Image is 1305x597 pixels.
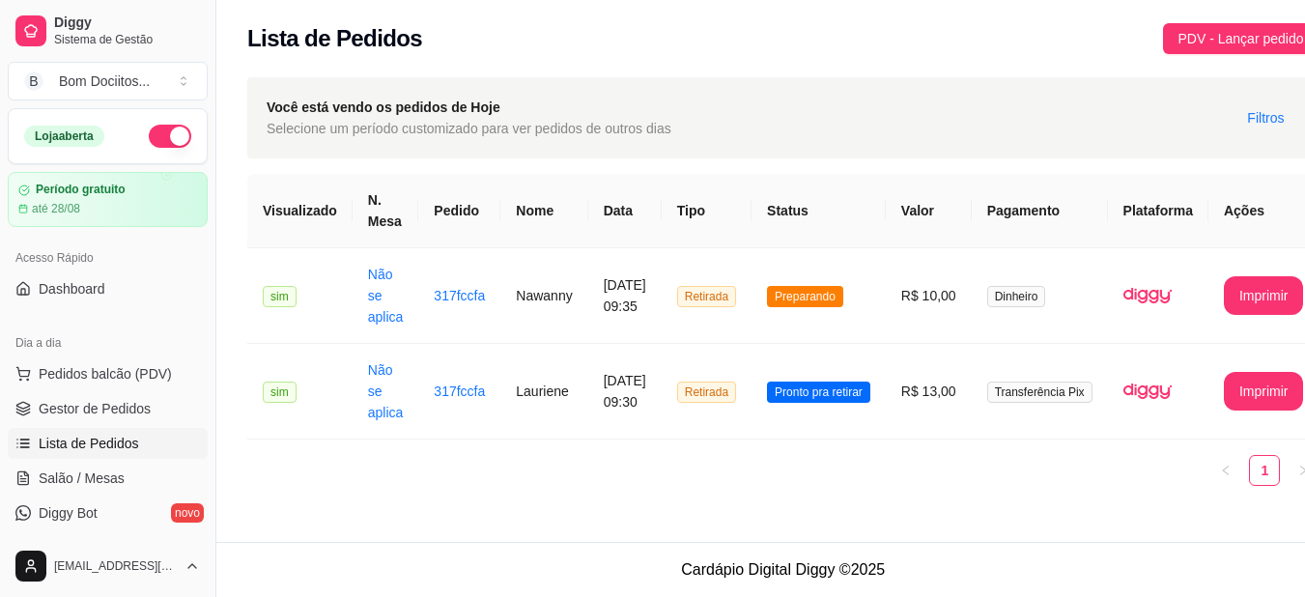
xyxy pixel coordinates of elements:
th: Status [752,174,886,248]
th: N. Mesa [353,174,419,248]
span: [EMAIL_ADDRESS][DOMAIN_NAME] [54,558,177,574]
span: Pedidos balcão (PDV) [39,364,172,384]
span: Diggy [54,14,200,32]
span: PDV - Lançar pedido [1178,28,1304,49]
td: Nawanny [500,248,587,344]
span: Preparando [767,286,843,307]
th: Tipo [662,174,752,248]
td: R$ 10,00 [886,248,972,344]
a: Salão / Mesas [8,463,208,494]
span: Selecione um período customizado para ver pedidos de outros dias [267,118,671,139]
a: KDS [8,532,208,563]
a: Diggy Botnovo [8,497,208,528]
td: [DATE] 09:30 [588,344,662,440]
span: Retirada [677,382,736,403]
img: diggy [1123,367,1172,415]
th: Nome [500,174,587,248]
a: Dashboard [8,273,208,304]
li: 1 [1249,455,1280,486]
td: [DATE] 09:35 [588,248,662,344]
button: [EMAIL_ADDRESS][DOMAIN_NAME] [8,543,208,589]
a: Lista de Pedidos [8,428,208,459]
article: Período gratuito [36,183,126,197]
h2: Lista de Pedidos [247,23,422,54]
th: Plataforma [1108,174,1208,248]
th: Pedido [418,174,500,248]
button: Alterar Status [149,125,191,148]
button: Filtros [1232,102,1299,133]
article: até 28/08 [32,201,80,216]
a: Gestor de Pedidos [8,393,208,424]
a: DiggySistema de Gestão [8,8,208,54]
span: Dashboard [39,279,105,298]
li: Previous Page [1210,455,1241,486]
span: Transferência Pix [987,382,1092,403]
div: Dia a dia [8,327,208,358]
button: Select a team [8,62,208,100]
th: Data [588,174,662,248]
button: Pedidos balcão (PDV) [8,358,208,389]
span: left [1220,465,1232,476]
span: Filtros [1247,107,1284,128]
a: 1 [1250,456,1279,485]
button: Imprimir [1224,372,1304,411]
span: Retirada [677,286,736,307]
a: 317fccfa [434,384,485,399]
div: Loja aberta [24,126,104,147]
a: Não se aplica [368,267,404,325]
th: Pagamento [972,174,1108,248]
div: Acesso Rápido [8,242,208,273]
button: Imprimir [1224,276,1304,315]
span: Gestor de Pedidos [39,399,151,418]
a: 317fccfa [434,288,485,303]
div: Bom Dociitos ... [59,71,150,91]
span: sim [263,382,297,403]
th: Visualizado [247,174,353,248]
span: Pronto pra retirar [767,382,870,403]
span: Lista de Pedidos [39,434,139,453]
button: left [1210,455,1241,486]
span: Salão / Mesas [39,469,125,488]
img: diggy [1123,271,1172,320]
th: Valor [886,174,972,248]
a: Não se aplica [368,362,404,420]
span: Sistema de Gestão [54,32,200,47]
span: Diggy Bot [39,503,98,523]
td: R$ 13,00 [886,344,972,440]
span: Dinheiro [987,286,1046,307]
a: Período gratuitoaté 28/08 [8,172,208,227]
span: B [24,71,43,91]
strong: Você está vendo os pedidos de Hoje [267,99,500,115]
td: Lauriene [500,344,587,440]
span: sim [263,286,297,307]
